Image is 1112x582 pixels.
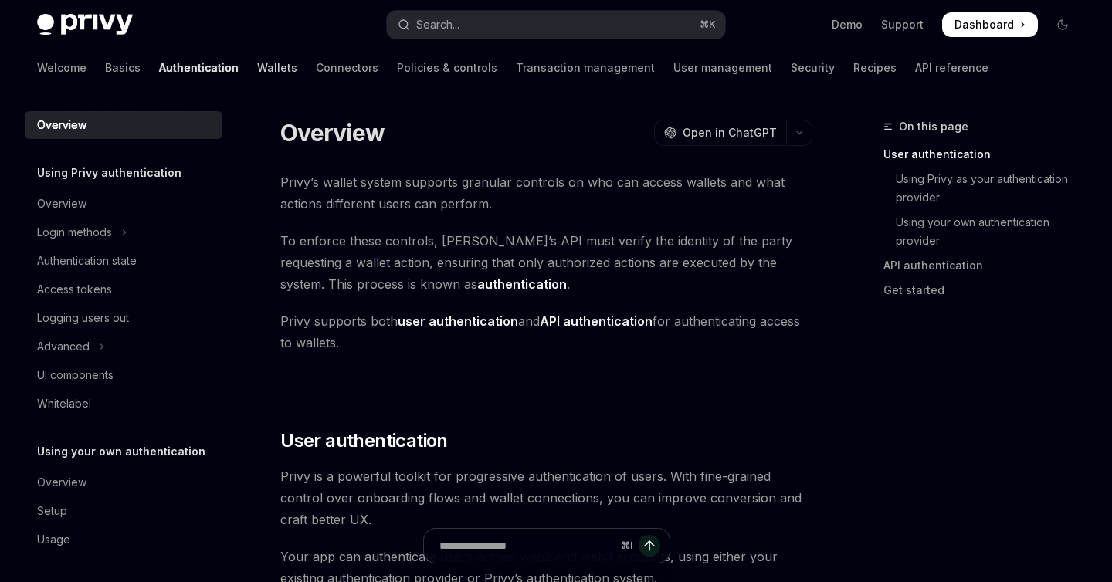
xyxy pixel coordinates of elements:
button: Toggle Advanced section [25,333,222,360]
a: API authentication [883,253,1087,278]
div: Access tokens [37,280,112,299]
img: dark logo [37,14,133,36]
a: Whitelabel [25,390,222,418]
a: Logging users out [25,304,222,332]
a: Transaction management [516,49,655,86]
button: Open search [387,11,724,39]
button: Toggle Login methods section [25,218,222,246]
div: Login methods [37,223,112,242]
div: UI components [37,366,114,384]
strong: authentication [477,276,567,292]
a: Dashboard [942,12,1038,37]
div: Logging users out [37,309,129,327]
div: Overview [37,116,86,134]
div: Usage [37,530,70,549]
a: Security [791,49,835,86]
a: User authentication [883,142,1087,167]
button: Toggle dark mode [1050,12,1075,37]
div: Search... [416,15,459,34]
a: Recipes [853,49,897,86]
h5: Using Privy authentication [37,164,181,182]
a: Access tokens [25,276,222,303]
a: Policies & controls [397,49,497,86]
span: On this page [899,117,968,136]
span: ⌘ K [700,19,716,31]
strong: user authentication [398,313,518,329]
a: Support [881,17,924,32]
input: Ask a question... [439,529,615,563]
div: Authentication state [37,252,137,270]
a: User management [673,49,772,86]
a: Using your own authentication provider [883,210,1087,253]
span: Privy’s wallet system supports granular controls on who can access wallets and what actions diffe... [280,171,812,215]
h1: Overview [280,119,385,147]
a: Using Privy as your authentication provider [883,167,1087,210]
button: Send message [639,535,660,557]
a: Wallets [257,49,297,86]
span: Open in ChatGPT [683,125,777,140]
div: Overview [37,473,86,492]
a: Basics [105,49,141,86]
h5: Using your own authentication [37,442,205,461]
a: Overview [25,469,222,496]
span: To enforce these controls, [PERSON_NAME]’s API must verify the identity of the party requesting a... [280,230,812,295]
div: Overview [37,195,86,213]
a: Usage [25,526,222,553]
span: Privy is a powerful toolkit for progressive authentication of users. With fine-grained control ov... [280,465,812,530]
a: Setup [25,497,222,525]
span: Privy supports both and for authenticating access to wallets. [280,310,812,354]
a: Connectors [316,49,378,86]
a: API reference [915,49,988,86]
a: Get started [883,278,1087,303]
a: Overview [25,111,222,139]
a: Authentication [159,49,239,86]
a: Welcome [37,49,86,86]
button: Open in ChatGPT [654,120,786,146]
a: Authentication state [25,247,222,275]
span: User authentication [280,428,448,453]
div: Whitelabel [37,394,91,413]
span: Dashboard [954,17,1014,32]
div: Setup [37,502,67,520]
a: UI components [25,361,222,389]
strong: API authentication [540,313,653,329]
div: Advanced [37,337,90,356]
a: Overview [25,190,222,218]
a: Demo [832,17,863,32]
